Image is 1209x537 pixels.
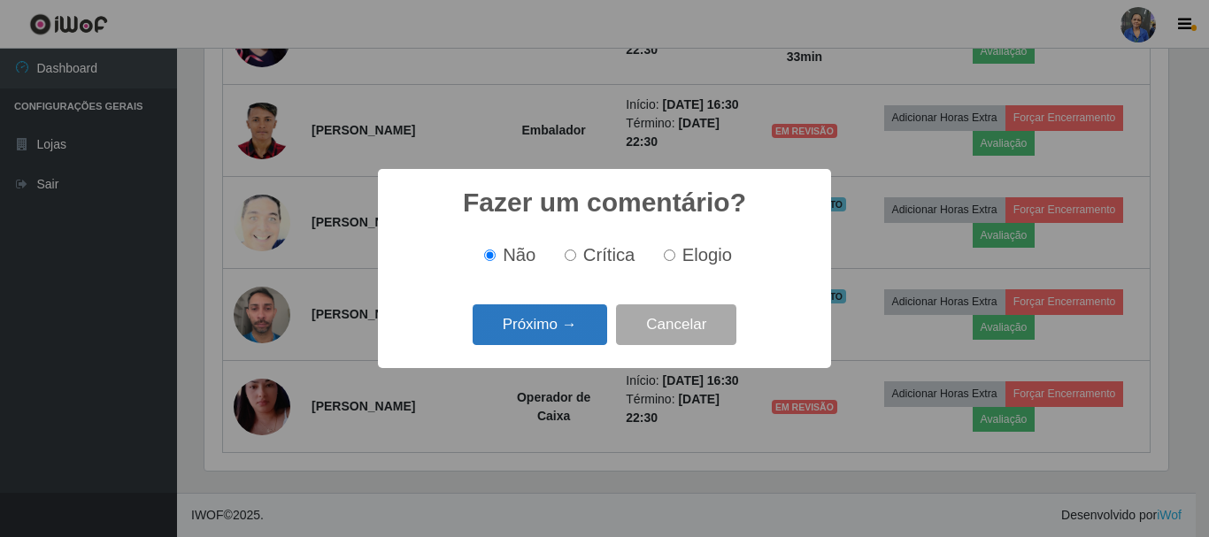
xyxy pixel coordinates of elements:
input: Crítica [565,249,576,261]
span: Não [503,245,535,265]
h2: Fazer um comentário? [463,187,746,219]
input: Elogio [664,249,675,261]
span: Elogio [682,245,732,265]
span: Crítica [583,245,635,265]
button: Próximo → [473,304,607,346]
input: Não [484,249,496,261]
button: Cancelar [616,304,736,346]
